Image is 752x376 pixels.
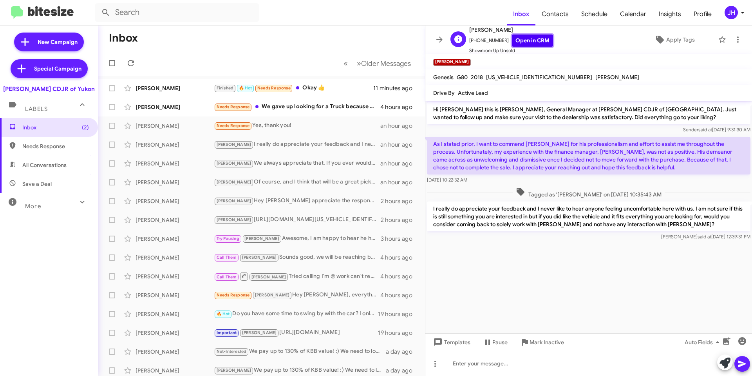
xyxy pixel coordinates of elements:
p: I really do appreciate your feedback and I never like to hear anyone feeling uncomfortable here w... [427,202,750,231]
div: [PERSON_NAME] [136,329,214,337]
span: All Conversations [22,161,67,169]
span: 🔥 Hot [239,85,252,91]
button: Apply Tags [634,33,714,47]
div: [PERSON_NAME] [136,348,214,356]
div: 4 hours ago [380,291,419,299]
p: Hi [PERSON_NAME] this is [PERSON_NAME], General Manager at [PERSON_NAME] CDJR of [GEOGRAPHIC_DATA... [427,102,750,124]
div: an hour ago [380,122,419,130]
span: [PERSON_NAME] [217,180,251,185]
div: [PERSON_NAME] [136,291,214,299]
span: [PERSON_NAME] [469,25,553,35]
div: an hour ago [380,178,419,186]
span: 2018 [471,74,483,81]
input: Search [95,3,259,22]
span: [PERSON_NAME] [255,292,290,298]
span: Call Them [217,274,237,280]
span: [PERSON_NAME] [217,368,251,373]
span: » [357,58,361,68]
span: Apply Tags [666,33,695,47]
div: 19 hours ago [378,329,419,337]
div: Awesome, I am happy to hear he has been able to help you out in the meantime. Just let us know wh... [214,234,381,243]
button: Previous [339,55,352,71]
div: [PERSON_NAME] [136,84,214,92]
div: 4 hours ago [380,103,419,111]
div: [PERSON_NAME] [136,197,214,205]
span: Genesis [433,74,454,81]
a: Insights [653,3,687,25]
span: [PERSON_NAME] [DATE] 12:39:31 PM [661,234,750,240]
div: Hey [PERSON_NAME] appreciate the response. We have seen a trend right now with rates going down a... [214,196,381,205]
div: [URL][DOMAIN_NAME][US_VEHICLE_IDENTIFICATION_NUMBER] [214,215,381,224]
a: Calendar [614,3,653,25]
span: 🔥 Hot [217,311,230,316]
span: More [25,203,41,210]
div: Do you have some time to swing by with the car? I only need about 10-20 minutes to give you our b... [214,309,378,318]
span: said at [698,234,711,240]
div: 4 hours ago [380,272,419,280]
div: [PERSON_NAME] [136,178,214,186]
span: [PERSON_NAME] [217,161,251,166]
div: [PERSON_NAME] [136,103,214,111]
div: [PERSON_NAME] [136,272,214,280]
div: [PERSON_NAME] [136,235,214,243]
span: Needs Response [217,104,250,109]
span: Important [217,330,237,335]
a: Inbox [507,3,535,25]
button: Templates [425,335,477,349]
div: Okay 👍 [214,84,373,93]
a: Contacts [535,3,575,25]
div: Hey [PERSON_NAME], everything was ok. The guys were nice and all, but we just weren't able to agr... [214,291,380,300]
div: [PERSON_NAME] [136,141,214,149]
span: Auto Fields [685,335,722,349]
span: (2) [82,124,89,131]
div: an hour ago [380,141,419,149]
span: [PERSON_NAME] [242,255,277,260]
button: Mark Inactive [514,335,570,349]
small: [PERSON_NAME] [433,59,471,66]
span: « [343,58,348,68]
div: 11 minutes ago [373,84,419,92]
span: [DATE] 10:22:32 AM [427,177,467,183]
div: [PERSON_NAME] [136,122,214,130]
span: [US_VEHICLE_IDENTIFICATION_NUMBER] [486,74,592,81]
a: Open in CRM [512,35,553,47]
span: Mark Inactive [530,335,564,349]
span: Active Lead [458,89,488,96]
span: New Campaign [38,38,78,46]
div: Tried calling I'm @ work can't really text talking on the phone would be easier [214,271,380,281]
span: G80 [457,74,468,81]
nav: Page navigation example [339,55,416,71]
span: Needs Response [217,123,250,128]
span: Showroom Up Unsold [469,47,553,54]
span: [PERSON_NAME] [244,236,279,241]
div: 19 hours ago [378,310,419,318]
a: Special Campaign [11,59,88,78]
div: [PERSON_NAME] [136,310,214,318]
span: Finished [217,85,234,91]
div: a day ago [386,367,419,374]
div: 3 hours ago [381,235,419,243]
div: Yes, thank you! [214,121,380,130]
button: Next [352,55,416,71]
span: Not-Interested [217,349,247,354]
a: New Campaign [14,33,84,51]
span: [PERSON_NAME] [217,217,251,222]
span: Sender [DATE] 9:31:30 AM [683,127,750,133]
span: Templates [432,335,470,349]
a: Schedule [575,3,614,25]
button: Pause [477,335,514,349]
span: Pause [492,335,508,349]
span: Needs Response [217,292,250,298]
span: [PERSON_NAME] [251,274,286,280]
p: As I stated prior, I want to commend [PERSON_NAME] for his professionalism and effort to assist m... [427,137,750,174]
div: [URL][DOMAIN_NAME] [214,328,378,337]
button: Auto Fields [678,335,728,349]
span: Labels [25,105,48,113]
div: I really do appreciate your feedback and I never like to hear anyone feeling uncomfortable here w... [214,140,380,149]
div: an hour ago [380,160,419,167]
span: Drive By [433,89,455,96]
div: [PERSON_NAME] CDJR of Yukon [3,85,95,93]
div: We always appreciate that. If you ever would love to leave a review for us, I always recommend ou... [214,159,380,168]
